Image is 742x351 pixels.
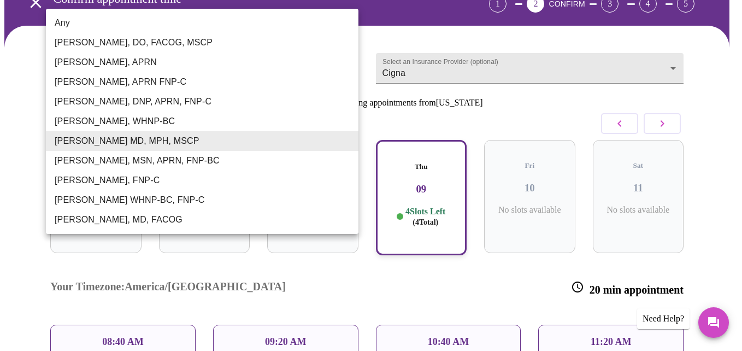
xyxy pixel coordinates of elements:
li: Any [46,13,358,33]
li: [PERSON_NAME], APRN FNP-C [46,72,358,92]
li: [PERSON_NAME] WHNP-BC, FNP-C [46,190,358,210]
li: [PERSON_NAME], MD, FACOG [46,210,358,230]
li: [PERSON_NAME], DO, FACOG, MSCP [46,33,358,52]
li: [PERSON_NAME], APRN [46,52,358,72]
li: [PERSON_NAME], DNP, APRN, FNP-C [46,92,358,112]
li: [PERSON_NAME], MSN, APRN, FNP-BC [46,151,358,171]
li: [PERSON_NAME], FNP-C [46,171,358,190]
li: [PERSON_NAME], WHNP-BC [46,112,358,131]
li: [PERSON_NAME] MD, MPH, MSCP [46,131,358,151]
